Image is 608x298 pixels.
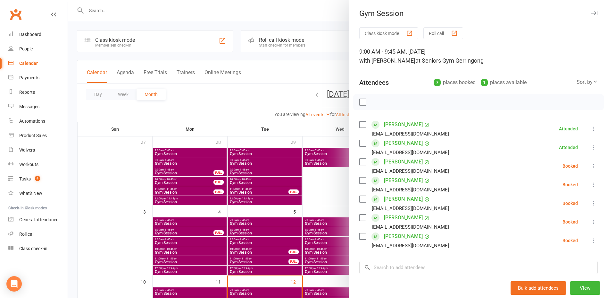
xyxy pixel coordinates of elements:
div: Dashboard [19,32,41,37]
a: People [8,42,68,56]
div: 1 [481,79,488,86]
div: [EMAIL_ADDRESS][DOMAIN_NAME] [372,223,449,231]
div: [EMAIL_ADDRESS][DOMAIN_NAME] [372,241,449,250]
a: Dashboard [8,27,68,42]
button: Roll call [423,27,463,39]
div: Attendees [359,78,389,87]
button: View [570,281,600,295]
div: Calendar [19,61,38,66]
a: Tasks 4 [8,172,68,186]
a: Payments [8,71,68,85]
div: Booked [562,220,578,224]
div: [EMAIL_ADDRESS][DOMAIN_NAME] [372,130,449,138]
div: What's New [19,191,42,196]
div: Sort by [577,78,598,86]
a: What's New [8,186,68,201]
span: 4 [35,176,40,181]
input: Search to add attendees [359,261,598,274]
a: Roll call [8,227,68,241]
div: Open Intercom Messenger [6,276,22,292]
div: Product Sales [19,133,47,138]
div: Reports [19,90,35,95]
div: Tasks [19,176,31,181]
a: Product Sales [8,128,68,143]
a: [PERSON_NAME] [384,194,423,204]
div: Messages [19,104,39,109]
button: Class kiosk mode [359,27,418,39]
a: Workouts [8,157,68,172]
a: Messages [8,100,68,114]
div: [EMAIL_ADDRESS][DOMAIN_NAME] [372,186,449,194]
span: with [PERSON_NAME] [359,57,415,64]
a: [PERSON_NAME] [384,175,423,186]
div: 9:00 AM - 9:45 AM, [DATE] [359,47,598,65]
a: Waivers [8,143,68,157]
div: Workouts [19,162,38,167]
span: at Seniors Gym Gerringong [415,57,484,64]
div: Attended [559,127,578,131]
a: [PERSON_NAME] [384,138,423,148]
div: People [19,46,33,51]
a: [PERSON_NAME] [384,157,423,167]
div: [EMAIL_ADDRESS][DOMAIN_NAME] [372,148,449,157]
div: Roll call [19,232,34,237]
a: Automations [8,114,68,128]
a: [PERSON_NAME] [384,119,423,130]
a: Calendar [8,56,68,71]
div: Booked [562,164,578,168]
a: [PERSON_NAME] [384,231,423,241]
div: Automations [19,118,45,124]
a: General attendance kiosk mode [8,213,68,227]
div: [EMAIL_ADDRESS][DOMAIN_NAME] [372,167,449,175]
div: Booked [562,238,578,243]
div: Booked [562,201,578,206]
a: Reports [8,85,68,100]
div: Gym Session [349,9,608,18]
div: Booked [562,182,578,187]
div: 7 [434,79,441,86]
a: Clubworx [8,6,24,22]
div: places booked [434,78,476,87]
div: Attended [559,145,578,150]
a: [PERSON_NAME] [384,213,423,223]
div: Class check-in [19,246,47,251]
div: General attendance [19,217,58,222]
div: Payments [19,75,39,80]
button: Bulk add attendees [511,281,566,295]
div: places available [481,78,527,87]
div: Waivers [19,147,35,153]
div: [EMAIL_ADDRESS][DOMAIN_NAME] [372,204,449,213]
a: Class kiosk mode [8,241,68,256]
